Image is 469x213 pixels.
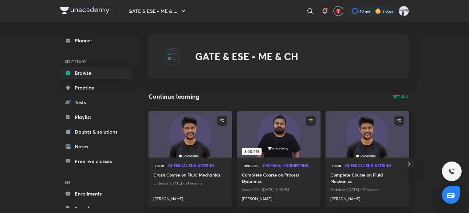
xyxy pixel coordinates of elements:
[60,67,131,79] a: Browse
[60,56,131,67] h6: SELF STUDY
[325,111,409,158] a: new-thumbnail
[330,172,404,186] a: Complete Course on Fluid Mechanics
[333,6,343,16] button: avatar
[242,148,262,155] span: 8:00 PM
[448,168,455,175] img: ttu
[163,47,183,66] img: GATE & ESE - ME & CH
[263,164,316,168] a: Chemical Engineering
[330,194,404,202] a: [PERSON_NAME]
[330,186,404,194] p: Ended on [DATE] • 52 lessons
[60,155,131,167] a: Free live classes
[236,110,321,158] img: new-thumbnail
[153,194,227,202] a: [PERSON_NAME]
[392,93,409,100] a: SEE ALL
[60,7,109,16] a: Company Logo
[237,111,321,158] a: new-thumbnail8:00 PM
[60,188,131,200] a: Enrollments
[242,194,316,202] a: [PERSON_NAME]
[168,164,227,168] a: Chemical Engineering
[242,186,316,194] p: Lesson 20 • [DATE], 8:00 PM
[148,92,199,101] h2: Continue learning
[148,111,232,158] a: new-thumbnail
[336,8,341,14] img: avatar
[60,7,109,14] img: Company Logo
[330,162,343,169] span: Hindi
[375,8,381,14] img: streak
[60,111,131,123] a: Playlist
[60,177,131,188] h6: ME
[345,164,404,168] a: Chemical Engineering
[153,179,227,187] p: Ended on [DATE] • 24 lessons
[60,126,131,138] a: Doubts & solutions
[60,82,131,94] a: Practice
[148,110,233,158] img: new-thumbnail
[60,96,131,108] a: Tests
[153,172,227,179] a: Crash Course on Fluid Mechanics
[60,34,131,47] a: Planner
[242,172,316,186] a: Complete Course on Process Dynamics
[60,140,131,153] a: Notes
[325,110,410,158] img: new-thumbnail
[399,6,409,16] img: Nikhil
[125,5,191,17] button: GATE & ESE - ME & ...
[153,162,166,169] span: Hindi
[195,51,298,62] h2: GATE & ESE - ME & CH
[242,162,260,169] span: Hinglish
